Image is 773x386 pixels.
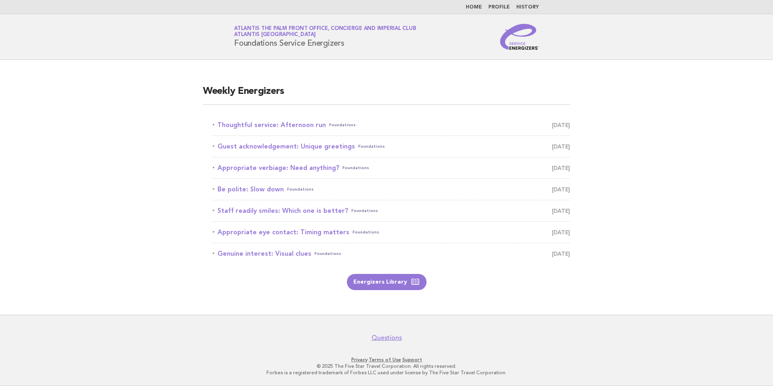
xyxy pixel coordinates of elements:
[552,184,570,195] span: [DATE]
[402,357,422,363] a: Support
[552,162,570,174] span: [DATE]
[351,357,367,363] a: Privacy
[234,26,416,37] a: Atlantis The Palm Front Office, Concierge and Imperial ClubAtlantis [GEOGRAPHIC_DATA]
[287,184,314,195] span: Foundations
[552,141,570,152] span: [DATE]
[203,85,570,105] h2: Weekly Energizers
[552,248,570,259] span: [DATE]
[213,119,570,131] a: Thoughtful service: Afternoon runFoundations [DATE]
[234,26,416,47] h1: Foundations Service Energizers
[213,162,570,174] a: Appropriate verbiage: Need anything?Foundations [DATE]
[139,356,634,363] p: · ·
[329,119,356,131] span: Foundations
[369,357,401,363] a: Terms of Use
[552,227,570,238] span: [DATE]
[213,205,570,216] a: Staff readily smiles: Which one is better?Foundations [DATE]
[516,5,539,10] a: History
[213,184,570,195] a: Be polite: Slow downFoundations [DATE]
[315,248,341,259] span: Foundations
[213,141,570,152] a: Guest acknowledgement: Unique greetingsFoundations [DATE]
[347,274,427,290] a: Energizers Library
[372,334,402,342] a: Questions
[139,369,634,376] p: Forbes is a registered trademark of Forbes LLC used under license by The Five Star Travel Corpora...
[213,248,570,259] a: Genuine interest: Visual cluesFoundations [DATE]
[466,5,482,10] a: Home
[351,205,378,216] span: Foundations
[342,162,369,174] span: Foundations
[552,119,570,131] span: [DATE]
[213,227,570,238] a: Appropriate eye contact: Timing mattersFoundations [DATE]
[488,5,510,10] a: Profile
[358,141,385,152] span: Foundations
[552,205,570,216] span: [DATE]
[500,24,539,50] img: Service Energizers
[139,363,634,369] p: © 2025 The Five Star Travel Corporation. All rights reserved.
[234,32,316,38] span: Atlantis [GEOGRAPHIC_DATA]
[353,227,379,238] span: Foundations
